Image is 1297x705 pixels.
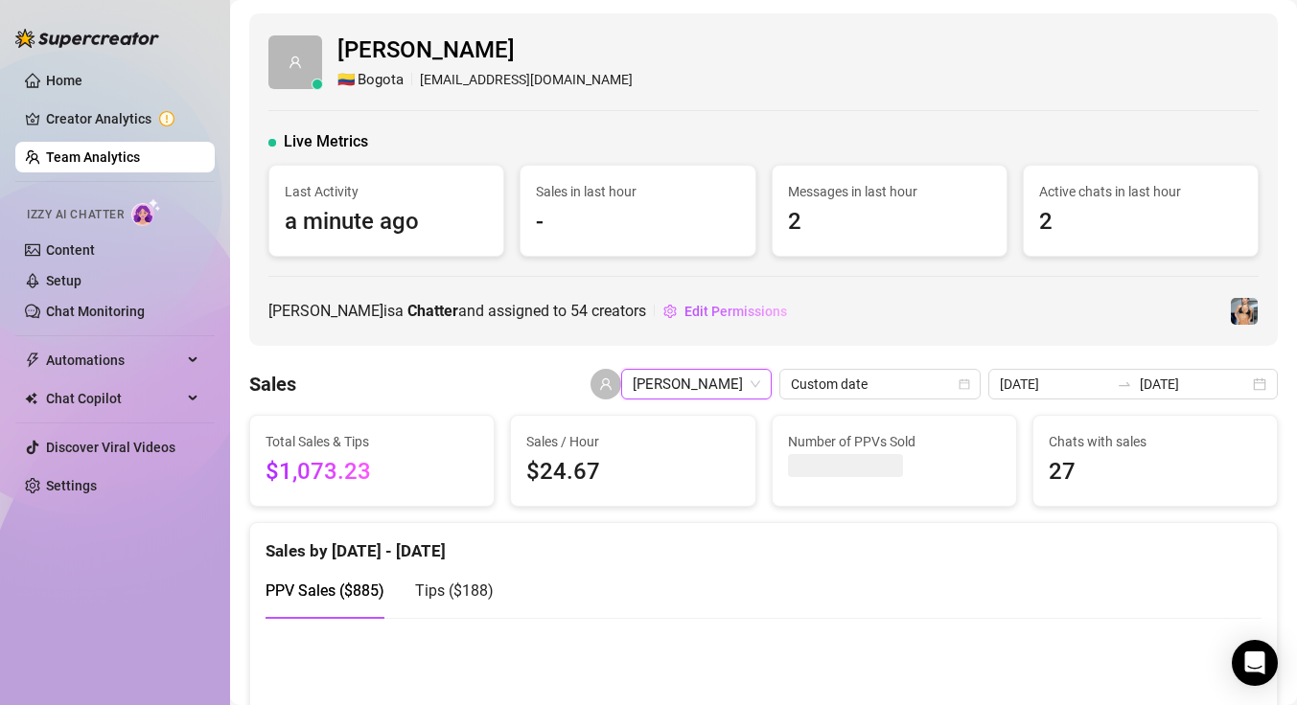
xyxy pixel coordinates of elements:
span: Bogota [358,69,404,92]
span: 54 [570,302,588,320]
span: Chat Copilot [46,383,182,414]
div: [EMAIL_ADDRESS][DOMAIN_NAME] [337,69,633,92]
a: Discover Viral Videos [46,440,175,455]
span: - [536,204,739,240]
input: End date [1140,374,1249,395]
span: Number of PPVs Sold [788,431,1001,452]
span: PPV Sales ( $885 ) [266,581,384,600]
span: user [289,56,302,69]
span: setting [663,305,677,318]
span: Active chats in last hour [1039,181,1242,202]
span: user [599,377,613,391]
img: Chat Copilot [25,392,37,405]
h4: Sales [249,371,296,398]
span: swap-right [1117,376,1132,392]
span: calendar [959,378,970,390]
img: Veronica [1231,298,1258,325]
span: a minute ago [285,204,488,240]
div: Sales by [DATE] - [DATE] [266,523,1262,564]
span: luis [633,370,760,398]
span: Total Sales & Tips [266,431,478,452]
span: Tips ( $188 ) [415,581,494,600]
span: 2 [788,204,991,240]
span: 27 [1049,454,1262,490]
span: thunderbolt [25,352,40,368]
a: Home [46,73,82,88]
span: Sales in last hour [536,181,739,202]
a: Content [46,242,95,258]
span: Automations [46,345,182,375]
span: Custom date [791,370,969,398]
span: $1,073.23 [266,454,478,490]
span: 🇨🇴 [337,69,356,92]
span: Chats with sales [1049,431,1262,452]
a: Team Analytics [46,149,140,165]
span: Edit Permissions [684,304,787,319]
a: Setup [46,273,81,288]
span: Messages in last hour [788,181,991,202]
span: 2 [1039,204,1242,240]
img: AI Chatter [131,198,161,226]
span: [PERSON_NAME] [337,33,633,69]
a: Creator Analytics exclamation-circle [46,103,199,134]
span: $24.67 [526,454,739,490]
a: Settings [46,478,97,493]
span: Sales / Hour [526,431,739,452]
span: Izzy AI Chatter [27,206,124,224]
b: Chatter [407,302,458,320]
img: logo-BBDzfeDw.svg [15,29,159,48]
div: Open Intercom Messenger [1232,640,1278,686]
button: Edit Permissions [662,296,788,327]
span: Live Metrics [284,130,368,153]
span: to [1117,376,1132,392]
span: Last Activity [285,181,488,202]
input: Start date [1000,374,1109,395]
span: [PERSON_NAME] is a and assigned to creators [268,299,646,323]
a: Chat Monitoring [46,304,145,319]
